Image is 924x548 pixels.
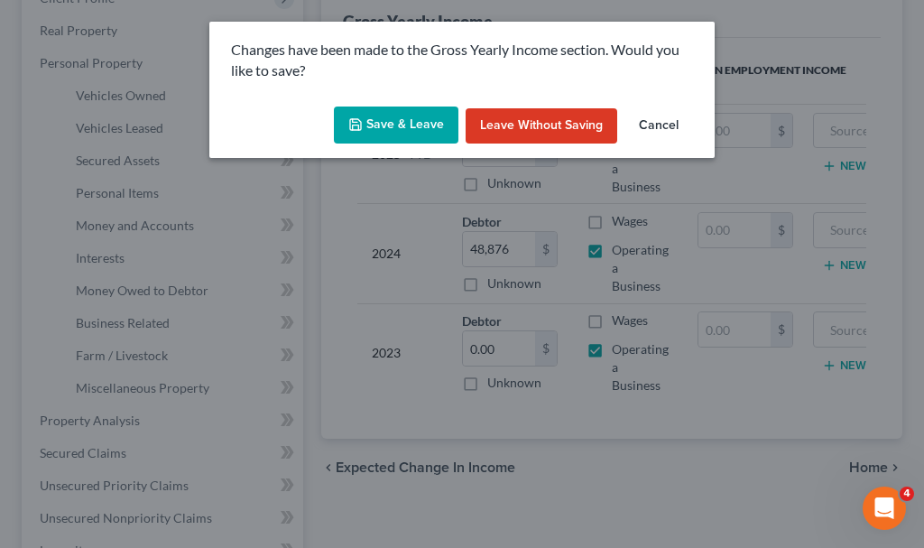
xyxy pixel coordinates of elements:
[231,40,693,81] p: Changes have been made to the Gross Yearly Income section. Would you like to save?
[466,108,617,144] button: Leave without Saving
[863,487,906,530] iframe: Intercom live chat
[334,107,458,144] button: Save & Leave
[624,108,693,144] button: Cancel
[900,487,914,501] span: 4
